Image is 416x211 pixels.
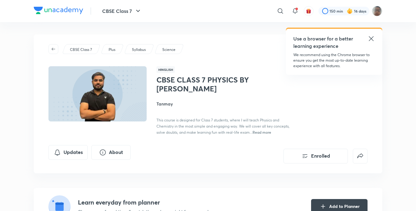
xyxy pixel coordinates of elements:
span: Hinglish [156,66,175,73]
img: streak [347,8,353,14]
p: CBSE Class 7 [70,47,92,52]
p: Science [162,47,175,52]
h5: Use a browser for a better learning experience [293,35,354,50]
img: avatar [306,8,311,14]
p: Syllabus [132,47,146,52]
img: Thumbnail [48,66,148,122]
button: About [91,145,131,160]
a: Science [161,47,177,52]
span: Read more [252,130,271,135]
img: Company Logo [34,7,83,14]
p: Plus [109,47,115,52]
h4: Tanmay [156,101,294,107]
button: avatar [304,6,314,16]
span: This course is designed for Class 7 students, where I will teach Physics and Chemistry in the mos... [156,118,290,135]
h4: Learn everyday from planner [78,198,220,207]
button: Updates [48,145,88,160]
button: Enrolled [283,149,348,163]
a: Company Logo [34,7,83,16]
h1: CBSE CLASS 7 PHYSICS BY [PERSON_NAME] [156,75,257,93]
a: CBSE Class 7 [69,47,93,52]
a: Syllabus [131,47,147,52]
button: CBSE Class 7 [98,5,145,17]
img: Vinayak Mishra [372,6,382,16]
button: false [353,149,368,163]
p: We recommend using the Chrome browser to ensure you get the most up-to-date learning experience w... [293,52,375,69]
a: Plus [108,47,117,52]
